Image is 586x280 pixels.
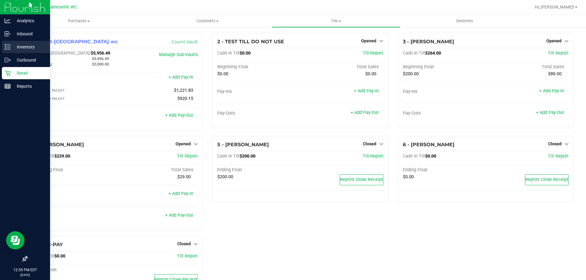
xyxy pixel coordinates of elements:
[217,167,300,173] div: Ending Float
[217,64,300,70] div: Beginning Float
[32,51,91,56] span: Cash In [GEOGRAPHIC_DATA]:
[11,56,47,64] p: Outbound
[403,89,486,94] div: Pay-Ins
[425,51,441,56] span: $264.00
[403,51,425,56] span: Cash In Till
[159,52,198,57] a: Manage Sub-Vaults
[115,167,198,173] div: Total Sales
[403,64,486,70] div: Beginning Float
[403,154,425,159] span: Cash In Till
[3,273,47,277] p: [DATE]
[548,154,569,159] span: Till Report
[11,43,47,51] p: Inventory
[54,253,65,259] span: $0.00
[548,51,569,56] a: Till Report
[403,71,419,76] span: $200.00
[92,62,109,66] span: $2,000.00
[217,154,240,159] span: Cash In Till
[300,64,383,70] div: Total Sales
[403,39,454,44] span: 3 - [PERSON_NAME]
[143,15,272,27] a: Customers
[32,75,115,81] div: Pay-Ins
[3,267,47,273] p: 12:59 PM EDT
[272,18,400,24] span: Tills
[217,71,228,76] span: $0.00
[217,174,233,179] span: $200.00
[177,154,198,159] a: Till Report
[6,231,24,250] iframe: Resource center
[168,191,193,196] a: + Add Pay-In
[525,174,569,185] button: Reprint Close Receipt
[363,141,376,146] span: Closed
[11,69,47,77] p: Retail
[536,110,564,115] a: + Add Pay-Out
[340,174,383,185] button: Reprint Close Receipt
[32,113,115,119] div: Pay-Outs
[5,44,11,50] inline-svg: Inventory
[217,39,284,44] span: 2 - TEST TILL DO NOT USE
[15,18,143,24] span: Purchases
[32,192,115,197] div: Pay-Ins
[546,38,562,43] span: Opened
[240,154,255,159] span: $200.00
[361,38,376,43] span: Opened
[340,177,383,182] span: Reprint Close Receipt
[448,18,481,24] span: Deliveries
[177,96,193,101] span: $920.15
[272,15,400,27] a: Tills
[403,111,486,116] div: Pay-Outs
[535,5,574,9] span: Hi, [PERSON_NAME]!
[54,154,70,159] span: $229.00
[5,31,11,37] inline-svg: Inbound
[92,56,109,61] span: $3,956.49
[403,142,454,147] span: 6 - [PERSON_NAME]
[363,51,383,56] a: Till Report
[548,141,562,146] span: Closed
[351,110,379,115] a: + Add Pay-Out
[32,213,115,219] div: Pay-Outs
[177,253,198,259] a: Till Report
[525,177,568,182] span: Reprint Close Receipt
[5,83,11,89] inline-svg: Reports
[363,154,383,159] a: Till Report
[32,167,115,173] div: Beginning Float
[354,88,379,94] a: + Add Pay-In
[11,83,47,90] p: Reports
[143,18,271,24] span: Customers
[403,167,486,173] div: Ending Float
[177,174,191,179] span: $29.00
[539,88,564,94] a: + Add Pay-In
[240,51,251,56] span: $0.00
[425,154,436,159] span: $0.00
[168,75,193,80] a: + Add Pay-In
[5,70,11,76] inline-svg: Retail
[5,57,11,63] inline-svg: Outbound
[32,142,84,147] span: 4 - [PERSON_NAME]
[175,141,191,146] span: Opened
[217,142,269,147] span: 5 - [PERSON_NAME]
[32,39,118,44] span: 1 - Vault-[GEOGRAPHIC_DATA] wc
[165,213,193,218] a: + Add Pay-Out
[174,88,193,93] span: $1,221.83
[172,39,198,44] a: Count Vault
[365,71,376,76] span: $0.00
[217,89,300,94] div: Pay-Ins
[548,71,562,76] span: $89.00
[5,18,11,24] inline-svg: Analytics
[11,17,47,24] p: Analytics
[177,241,191,246] span: Closed
[486,64,569,70] div: Total Sales
[403,174,414,179] span: $0.00
[165,113,193,118] a: + Add Pay-Out
[11,30,47,37] p: Inbound
[217,51,240,56] span: Cash In Till
[32,267,115,273] div: Ending Float
[47,5,77,10] span: Gainesville WC
[91,51,110,56] span: $5,956.49
[217,111,300,116] div: Pay-Outs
